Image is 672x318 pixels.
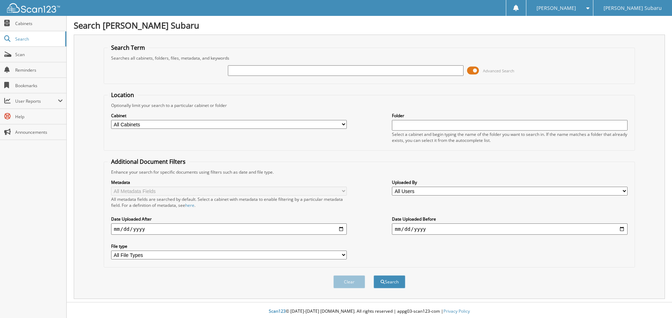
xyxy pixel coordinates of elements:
[15,98,58,104] span: User Reports
[108,91,138,99] legend: Location
[111,243,347,249] label: File type
[108,102,631,108] div: Optionally limit your search to a particular cabinet or folder
[15,20,63,26] span: Cabinets
[111,223,347,235] input: start
[269,308,286,314] span: Scan123
[392,113,628,119] label: Folder
[108,44,149,52] legend: Search Term
[74,19,665,31] h1: Search [PERSON_NAME] Subaru
[108,158,189,166] legend: Additional Document Filters
[15,67,63,73] span: Reminders
[7,3,60,13] img: scan123-logo-white.svg
[392,131,628,143] div: Select a cabinet and begin typing the name of the folder you want to search in. If the name match...
[15,52,63,58] span: Scan
[537,6,576,10] span: [PERSON_NAME]
[392,179,628,185] label: Uploaded By
[604,6,662,10] span: [PERSON_NAME] Subaru
[111,113,347,119] label: Cabinet
[392,216,628,222] label: Date Uploaded Before
[185,202,194,208] a: here
[392,223,628,235] input: end
[15,129,63,135] span: Announcements
[111,196,347,208] div: All metadata fields are searched by default. Select a cabinet with metadata to enable filtering b...
[111,216,347,222] label: Date Uploaded After
[108,55,631,61] div: Searches all cabinets, folders, files, metadata, and keywords
[483,68,514,73] span: Advanced Search
[108,169,631,175] div: Enhance your search for specific documents using filters such as date and file type.
[15,36,62,42] span: Search
[333,275,365,288] button: Clear
[111,179,347,185] label: Metadata
[374,275,405,288] button: Search
[443,308,470,314] a: Privacy Policy
[15,114,63,120] span: Help
[15,83,63,89] span: Bookmarks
